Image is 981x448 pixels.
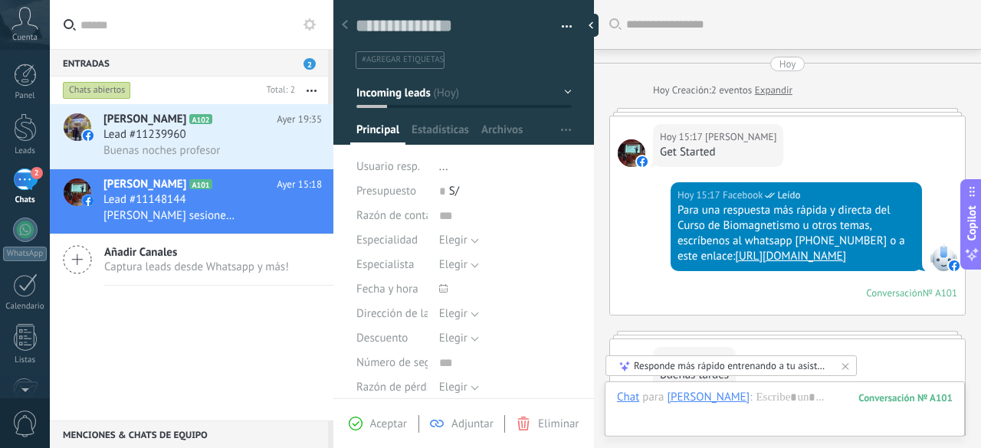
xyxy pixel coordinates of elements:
div: Menciones & Chats de equipo [50,420,328,448]
span: A102 [189,114,212,124]
div: Responde más rápido entrenando a tu asistente AI con tus fuentes de datos [634,359,830,372]
span: Razón de contacto [356,210,447,221]
img: facebook-sm.svg [637,156,648,167]
div: Hoy [653,83,672,98]
span: Dirección de la clínica [356,308,464,319]
div: Panel [3,91,48,101]
span: [PERSON_NAME] [103,112,186,127]
span: Aceptar [370,417,407,431]
div: № A101 [923,286,957,299]
span: Especialidad [356,234,418,246]
span: Fecha y hora [356,283,418,295]
div: Especialidad [356,228,428,253]
button: Elegir [439,375,479,400]
div: Razón de pérdida [356,375,428,400]
span: Ayer 15:18 [277,177,322,192]
div: Hoy 15:17 [660,352,705,368]
span: Buenas noches profesor [103,143,220,158]
span: [PERSON_NAME] [103,177,186,192]
div: 101 [858,391,953,404]
span: Facebook [723,188,763,203]
span: : [750,390,752,405]
div: Conversación [866,286,923,299]
button: Elegir [439,228,479,253]
a: avataricon[PERSON_NAME]A101Ayer 15:18Lead #11148144[PERSON_NAME] sesiones de biomagtenismo? [50,169,333,234]
img: icon [83,130,94,141]
div: Leads [3,146,48,156]
span: Leído [777,188,800,203]
div: Descuento [356,326,428,351]
div: Hoy 15:17 [660,129,705,145]
span: Cuenta [12,33,38,43]
div: Para una respuesta más rápida y directa del Curso de Biomagnetismo u otros temas, escríbenos al w... [678,203,915,264]
div: Calendario [3,302,48,312]
img: icon [83,195,94,206]
div: Hoy 15:17 [678,188,723,203]
button: Elegir [439,302,479,326]
span: para [642,390,664,405]
span: ... [439,159,448,174]
span: Lead #11239960 [103,127,186,142]
span: Usuario resp. [356,159,420,174]
span: 2 [31,167,43,179]
div: Hoy [779,57,796,71]
span: 2 eventos [711,83,752,98]
div: Razón de contacto [356,204,428,228]
span: Richard Agapito [618,139,645,167]
div: Dirección de la clínica [356,302,428,326]
a: Expandir [755,83,792,98]
div: Ocultar [583,14,599,37]
span: Elegir [439,306,468,321]
span: #agregar etiquetas [362,54,444,65]
span: Richard Agapito [705,129,776,145]
span: Añadir Canales [104,245,289,260]
div: Creación: [653,83,792,98]
span: 2 [303,58,316,70]
span: Elegir [439,233,468,247]
span: Eliminar [538,417,579,431]
span: [PERSON_NAME] sesiones de biomagtenismo? [103,208,238,223]
span: Lead #11148144 [103,192,186,208]
span: Presupuesto [356,184,416,198]
button: Elegir [439,253,479,277]
div: Chats abiertos [63,81,131,100]
span: Número de seguro [356,357,447,368]
span: Elegir [439,380,468,394]
div: Usuario resp. [356,155,428,179]
span: A101 [189,179,212,189]
span: Especialista [356,259,414,270]
div: Total: 2 [261,83,295,98]
div: Richard Agapito [667,390,750,404]
div: Get Started [660,145,776,160]
img: facebook-sm.svg [949,260,960,271]
span: Ayer 19:35 [277,112,322,127]
span: S/ [449,184,459,198]
div: Listas [3,355,48,365]
span: Razón de pérdida [356,381,441,393]
span: Archivos [481,123,523,145]
div: Entradas [50,49,328,77]
a: [URL][DOMAIN_NAME] [735,249,846,263]
div: Presupuesto [356,179,428,204]
span: Descuento [356,332,408,344]
span: Elegir [439,257,468,272]
span: Adjuntar [451,417,494,431]
span: Copilot [964,205,979,240]
span: Principal [356,123,399,145]
span: Elegir [439,331,468,345]
span: Estadísticas [412,123,469,145]
div: Fecha y hora [356,277,428,302]
button: Elegir [439,326,479,351]
div: Especialista [356,253,428,277]
span: Captura leads desde Whatsapp y más! [104,260,289,274]
div: Número de seguro [356,351,428,375]
span: Facebook [930,244,957,271]
div: WhatsApp [3,247,47,261]
div: Chats [3,195,48,205]
a: avataricon[PERSON_NAME]A102Ayer 19:35Lead #11239960Buenas noches profesor [50,104,333,168]
button: Más [295,77,328,104]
